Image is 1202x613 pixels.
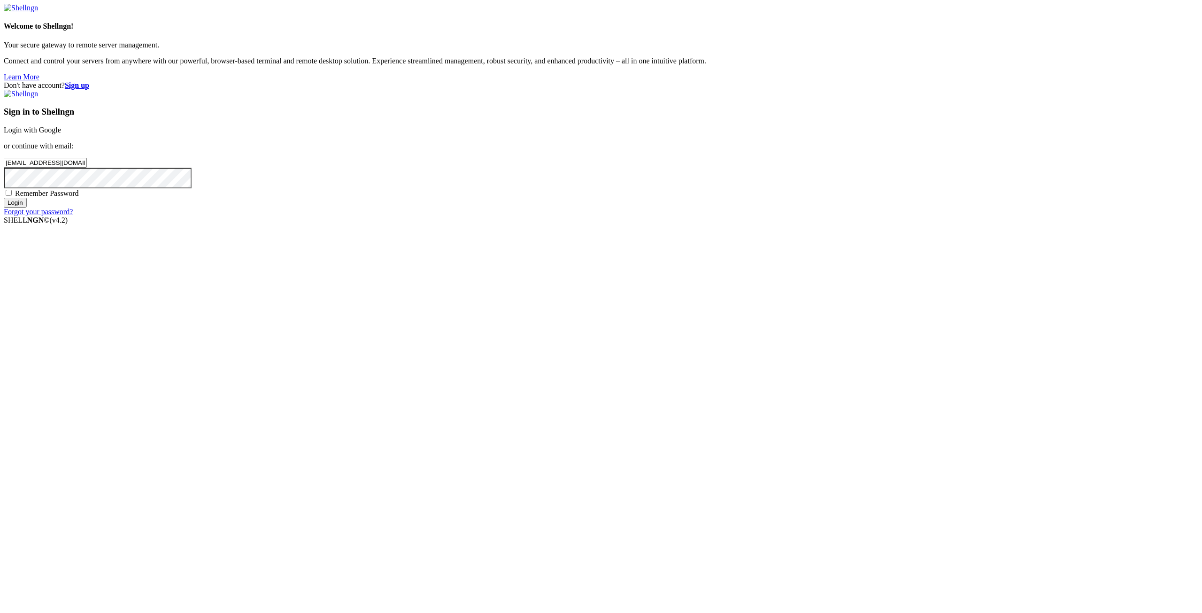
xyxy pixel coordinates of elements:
[4,208,73,216] a: Forgot your password?
[4,22,1198,31] h4: Welcome to Shellngn!
[4,198,27,208] input: Login
[27,216,44,224] b: NGN
[4,57,1198,65] p: Connect and control your servers from anywhere with our powerful, browser-based terminal and remo...
[6,190,12,196] input: Remember Password
[4,126,61,134] a: Login with Google
[4,142,1198,150] p: or continue with email:
[4,73,39,81] a: Learn More
[4,4,38,12] img: Shellngn
[4,107,1198,117] h3: Sign in to Shellngn
[65,81,89,89] a: Sign up
[4,90,38,98] img: Shellngn
[4,216,68,224] span: SHELL ©
[50,216,68,224] span: 4.2.0
[4,41,1198,49] p: Your secure gateway to remote server management.
[15,189,79,197] span: Remember Password
[4,158,87,168] input: Email address
[4,81,1198,90] div: Don't have account?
